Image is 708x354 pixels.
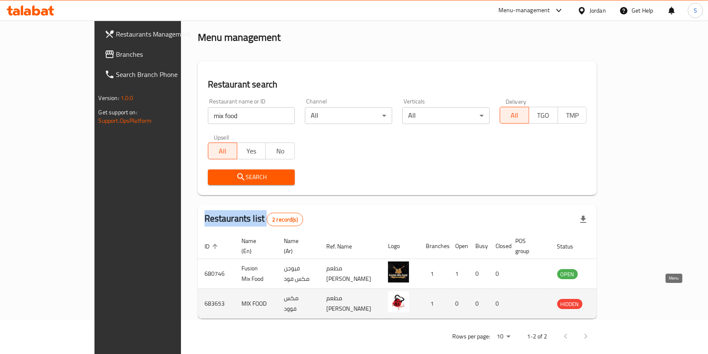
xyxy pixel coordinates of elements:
[205,241,220,251] span: ID
[493,330,514,343] div: Rows per page:
[448,233,469,259] th: Open
[265,143,295,159] button: No
[452,331,490,342] p: Rows per page:
[388,262,409,283] img: Fusion Mix Food
[381,233,419,259] th: Logo
[326,241,363,251] span: Ref. Name
[116,29,206,39] span: Restaurants Management
[205,212,303,226] h2: Restaurants list
[267,216,303,224] span: 2 record(s)
[419,289,448,319] td: 1
[215,172,288,182] span: Search
[498,5,550,16] div: Menu-management
[527,331,547,342] p: 1-2 of 2
[506,98,527,104] label: Delivery
[402,107,490,124] div: All
[212,145,234,157] span: All
[557,299,582,309] span: HIDDEN
[388,291,409,312] img: MIX FOOD
[98,64,213,85] a: Search Branch Phone
[235,289,277,319] td: MIX FOOD
[121,92,134,103] span: 1.0.0
[469,289,489,319] td: 0
[208,169,295,185] button: Search
[198,259,235,289] td: 680746
[448,289,469,319] td: 0
[529,107,558,124] button: TGO
[284,236,309,256] span: Name (Ar)
[198,289,235,319] td: 683653
[320,289,381,319] td: مطعم [PERSON_NAME]
[500,107,529,124] button: All
[98,44,213,64] a: Branches
[99,92,119,103] span: Version:
[561,109,584,122] span: TMP
[277,289,320,319] td: مكس فوود
[503,109,526,122] span: All
[208,107,295,124] input: Search for restaurant name or ID..
[558,107,587,124] button: TMP
[469,259,489,289] td: 0
[98,24,213,44] a: Restaurants Management
[419,233,448,259] th: Branches
[595,233,624,259] th: Action
[557,241,585,251] span: Status
[269,145,291,157] span: No
[419,259,448,289] td: 1
[198,31,281,44] h2: Menu management
[208,78,587,91] h2: Restaurant search
[241,145,263,157] span: Yes
[448,259,469,289] td: 1
[277,259,320,289] td: فيوجن مكس فود
[214,134,229,140] label: Upsell
[489,289,509,319] td: 0
[116,69,206,79] span: Search Branch Phone
[241,236,267,256] span: Name (En)
[235,259,277,289] td: Fusion Mix Food
[516,236,540,256] span: POS group
[469,233,489,259] th: Busy
[694,6,697,15] span: S
[489,259,509,289] td: 0
[208,143,237,159] button: All
[99,115,152,126] a: Support.OpsPlatform
[573,209,593,230] div: Export file
[237,143,266,159] button: Yes
[489,233,509,259] th: Closed
[116,49,206,59] span: Branches
[320,259,381,289] td: مطعم [PERSON_NAME]
[198,233,624,319] table: enhanced table
[590,6,606,15] div: Jordan
[557,269,578,279] span: OPEN
[532,109,555,122] span: TGO
[99,107,137,118] span: Get support on:
[267,213,303,226] div: Total records count
[305,107,392,124] div: All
